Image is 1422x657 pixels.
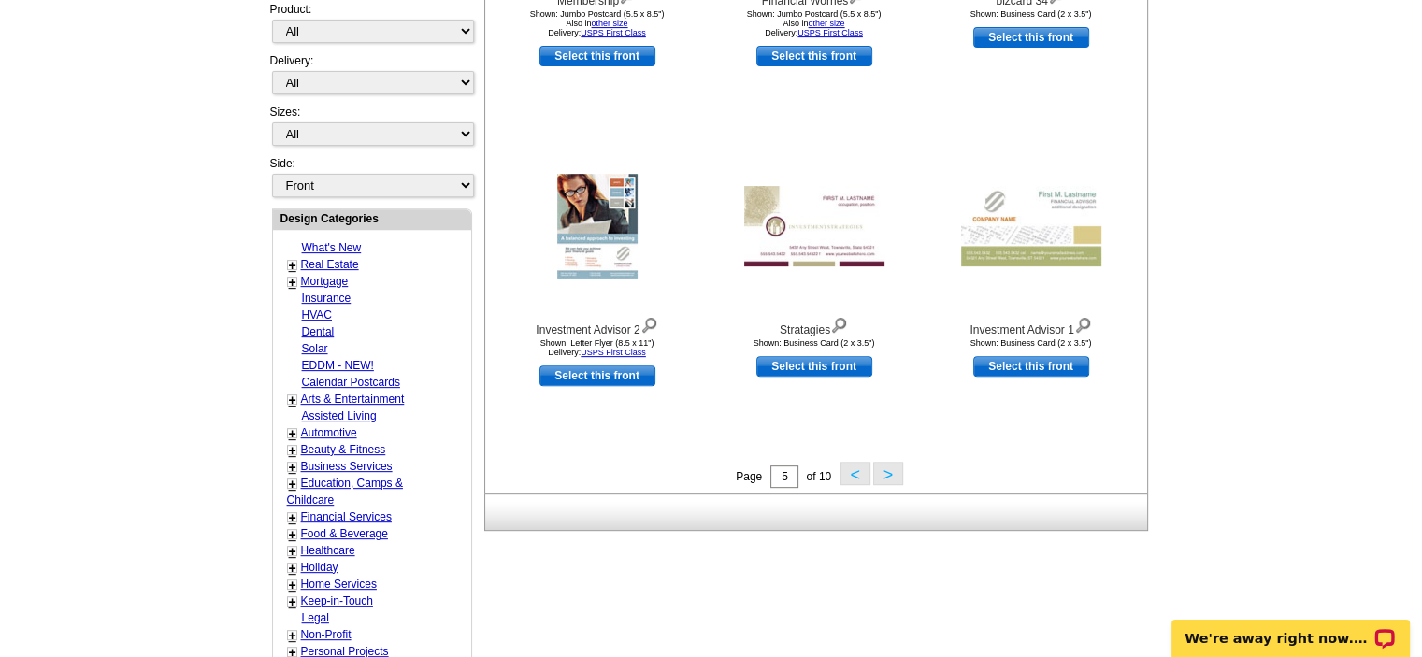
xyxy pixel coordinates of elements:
a: Home Services [301,578,377,591]
a: + [289,426,296,441]
a: + [289,510,296,525]
a: + [289,258,296,273]
a: USPS First Class [581,28,646,37]
a: + [289,443,296,458]
a: Food & Beverage [301,527,388,540]
a: other size [591,19,627,28]
a: Business Services [301,460,393,473]
a: use this design [756,46,872,66]
a: Holiday [301,561,338,574]
a: Arts & Entertainment [301,393,405,406]
div: Shown: Business Card (2 x 3.5") [928,338,1134,348]
img: Investment Advisor 2 [557,174,638,279]
img: view design details [830,313,848,334]
a: use this design [973,356,1089,377]
a: Solar [302,342,328,355]
a: use this design [539,365,655,386]
a: other size [808,19,844,28]
div: Side: [270,155,472,199]
a: Education, Camps & Childcare [287,477,403,507]
div: Shown: Jumbo Postcard (5.5 x 8.5") Delivery: [495,9,700,37]
a: Healthcare [301,544,355,557]
a: EDDM - NEW! [302,359,374,372]
div: Shown: Letter Flyer (8.5 x 11") Delivery: [495,338,700,357]
a: Non-Profit [301,628,352,641]
div: Shown: Business Card (2 x 3.5") [711,338,917,348]
a: + [289,527,296,542]
div: Product: [270,1,472,52]
div: Stratagies [711,313,917,338]
a: + [289,275,296,290]
a: + [289,477,296,492]
a: Insurance [302,292,352,305]
a: + [289,561,296,576]
a: Real Estate [301,258,359,271]
a: + [289,594,296,609]
button: > [873,462,903,485]
iframe: LiveChat chat widget [1159,598,1422,657]
a: Beauty & Fitness [301,443,386,456]
a: + [289,578,296,593]
a: Calendar Postcards [302,376,400,389]
a: use this design [973,27,1089,48]
a: USPS First Class [797,28,863,37]
img: Stratagies [744,186,884,266]
a: Dental [302,325,335,338]
span: Also in [783,19,844,28]
div: Sizes: [270,104,472,155]
span: of 10 [806,470,831,483]
a: Legal [302,611,329,624]
img: view design details [640,313,658,334]
div: Design Categories [273,209,471,227]
div: Shown: Jumbo Postcard (5.5 x 8.5") Delivery: [711,9,917,37]
img: Investment Advisor 1 [961,186,1101,266]
div: Investment Advisor 1 [928,313,1134,338]
a: Financial Services [301,510,392,523]
a: + [289,460,296,475]
a: + [289,544,296,559]
div: Shown: Business Card (2 x 3.5") [928,9,1134,19]
span: Also in [566,19,627,28]
a: Keep-in-Touch [301,594,373,607]
a: HVAC [302,308,332,321]
span: Page [736,470,762,483]
a: USPS First Class [581,348,646,357]
a: Automotive [301,426,357,439]
a: use this design [539,46,655,66]
a: + [289,628,296,643]
button: < [840,462,870,485]
a: What's New [302,241,362,254]
div: Investment Advisor 2 [495,313,700,338]
img: view design details [1074,313,1092,334]
a: Mortgage [301,275,349,288]
a: Assisted Living [302,409,377,422]
a: use this design [756,356,872,377]
div: Delivery: [270,52,472,104]
a: + [289,393,296,407]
